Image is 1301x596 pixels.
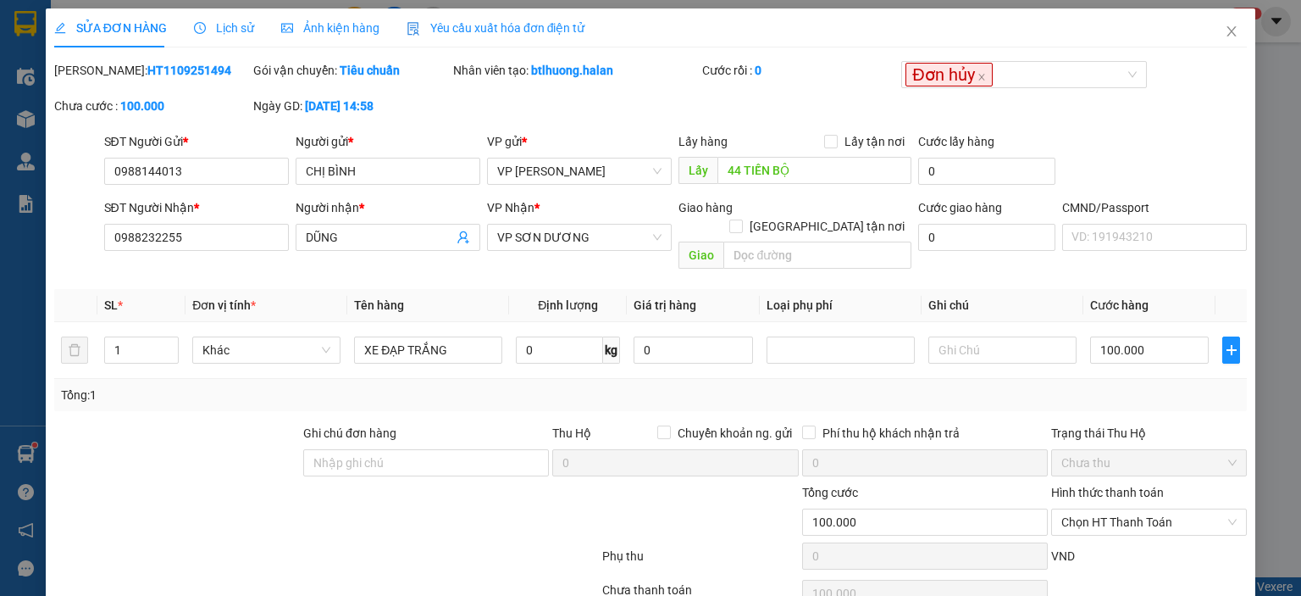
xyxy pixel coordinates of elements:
span: Đơn hủy [905,63,992,86]
input: Dọc đường [723,242,911,269]
div: Người gửi [296,132,480,151]
span: close [1225,25,1238,38]
span: SL [104,298,118,312]
span: Giao hàng [678,201,733,214]
span: Ảnh kiện hàng [281,21,379,35]
div: SĐT Người Gửi [104,132,289,151]
input: Cước giao hàng [918,224,1055,251]
img: icon [407,22,420,36]
span: plus [1223,343,1239,357]
div: Nhân viên tạo: [453,61,699,80]
span: Thu Hộ [552,426,591,440]
div: VP gửi [487,132,672,151]
span: Đơn vị tính [192,298,256,312]
span: VP Nhận [487,201,534,214]
span: user-add [457,231,470,244]
input: VD: Bàn, Ghế [354,337,502,364]
input: Dọc đường [717,157,911,184]
span: Chọn HT Thanh Toán [1061,510,1237,535]
div: Gói vận chuyển: [253,61,449,80]
div: Phụ thu [601,547,800,577]
span: picture [281,22,293,34]
div: [PERSON_NAME]: [54,61,250,80]
div: Người nhận [296,198,480,217]
div: Tổng: 1 [61,386,503,404]
b: 100.000 [120,99,164,113]
span: Tổng cước [802,486,858,499]
span: [GEOGRAPHIC_DATA] tận nơi [743,217,911,236]
div: Trạng thái Thu Hộ [1051,424,1247,443]
span: Lịch sử [194,21,254,35]
span: kg [603,337,620,364]
div: Chưa cước : [54,97,250,115]
span: Phí thu hộ khách nhận trả [816,424,966,443]
input: Ghi Chú [928,337,1077,364]
span: VP Hoàng Văn Thụ [497,159,662,184]
b: Tiêu chuẩn [340,64,400,77]
span: Giao [678,242,723,269]
span: Lấy hàng [678,135,728,148]
span: Yêu cầu xuất hóa đơn điện tử [407,21,585,35]
span: Cước hàng [1090,298,1149,312]
span: VP SƠN DƯƠNG [497,225,662,250]
th: Ghi chú [922,289,1083,322]
b: [DATE] 14:58 [305,99,374,113]
div: Ngày GD: [253,97,449,115]
b: btlhuong.halan [531,64,613,77]
label: Hình thức thanh toán [1051,486,1164,499]
span: SỬA ĐƠN HÀNG [54,21,167,35]
span: Chuyển khoản ng. gửi [671,424,799,443]
span: Khác [202,337,330,363]
div: CMND/Passport [1062,198,1247,217]
span: Lấy tận nơi [838,132,911,151]
div: SĐT Người Nhận [104,198,289,217]
input: Cước lấy hàng [918,158,1055,185]
input: Ghi chú đơn hàng [303,449,549,476]
th: Loại phụ phí [760,289,922,322]
span: close [977,73,986,81]
button: Close [1208,8,1255,56]
button: plus [1222,337,1240,364]
span: Chưa thu [1061,450,1237,476]
label: Ghi chú đơn hàng [303,426,396,440]
span: edit [54,22,66,34]
div: Cước rồi : [702,61,898,80]
b: 0 [755,64,761,77]
span: VND [1051,549,1075,563]
b: HT1109251494 [147,64,231,77]
span: clock-circle [194,22,206,34]
label: Cước giao hàng [918,201,1002,214]
button: delete [61,337,88,364]
label: Cước lấy hàng [918,135,994,148]
span: Lấy [678,157,717,184]
span: Giá trị hàng [634,298,696,312]
span: Tên hàng [354,298,404,312]
span: Định lượng [538,298,598,312]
